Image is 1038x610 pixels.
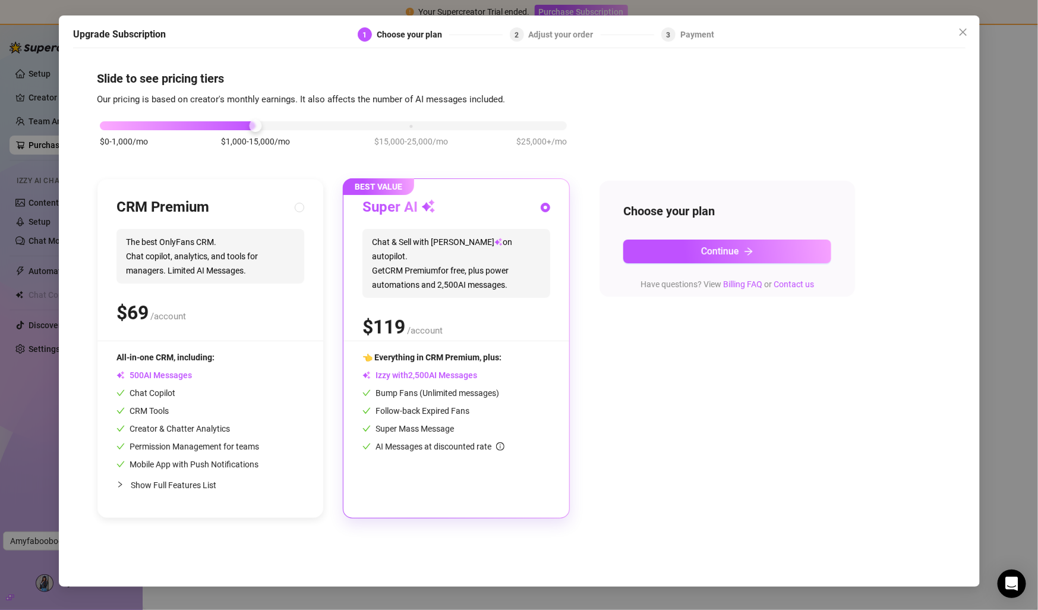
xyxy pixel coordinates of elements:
[362,442,371,451] span: check
[116,198,209,217] h3: CRM Premium
[362,424,454,433] span: Super Mass Message
[744,246,753,256] span: arrow-right
[116,389,125,397] span: check
[116,424,230,433] span: Creator & Chatter Analytics
[528,27,600,42] div: Adjust your order
[116,460,125,468] span: check
[116,481,124,488] span: collapsed
[116,471,304,499] div: Show Full Features List
[116,442,125,451] span: check
[362,316,405,338] span: $
[116,407,125,415] span: check
[666,30,670,39] span: 3
[116,425,125,433] span: check
[97,93,505,104] span: Our pricing is based on creator's monthly earnings. It also affects the number of AI messages inc...
[116,460,258,469] span: Mobile App with Push Notifications
[131,480,216,490] span: Show Full Features List
[376,442,504,451] span: AI Messages at discounted rate
[377,27,449,42] div: Choose your plan
[407,325,443,336] span: /account
[723,279,762,288] a: Billing FAQ
[97,70,942,86] h4: Slide to see pricing tiers
[362,388,499,398] span: Bump Fans (Unlimited messages)
[116,229,304,284] span: The best OnlyFans CRM. Chat copilot, analytics, and tools for managers. Limited AI Messages.
[150,311,186,322] span: /account
[362,406,469,416] span: Follow-back Expired Fans
[701,246,739,257] span: Continue
[116,442,259,451] span: Permission Management for teams
[623,239,831,263] button: Continuearrow-right
[362,370,477,380] span: Izzy with AI Messages
[958,27,968,37] span: close
[116,388,175,398] span: Chat Copilot
[362,30,367,39] span: 1
[954,23,973,42] button: Close
[623,202,831,219] h4: Choose your plan
[362,407,371,415] span: check
[362,198,436,217] h3: Super AI
[641,279,814,288] span: Have questions? View or
[774,279,814,288] a: Contact us
[680,27,714,42] div: Payment
[362,389,371,397] span: check
[515,30,519,39] span: 2
[954,27,973,37] span: Close
[362,425,371,433] span: check
[116,353,214,362] span: All-in-one CRM, including:
[116,370,192,380] span: AI Messages
[496,442,504,451] span: info-circle
[516,135,567,148] span: $25,000+/mo
[362,353,501,362] span: 👈 Everything in CRM Premium, plus:
[374,135,448,148] span: $15,000-25,000/mo
[73,27,166,42] h5: Upgrade Subscription
[116,301,149,324] span: $
[116,406,169,416] span: CRM Tools
[998,570,1026,598] div: Open Intercom Messenger
[362,229,550,298] span: Chat & Sell with [PERSON_NAME] on autopilot. Get CRM Premium for free, plus power automations and...
[220,135,289,148] span: $1,000-15,000/mo
[100,135,148,148] span: $0-1,000/mo
[343,178,414,195] span: BEST VALUE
